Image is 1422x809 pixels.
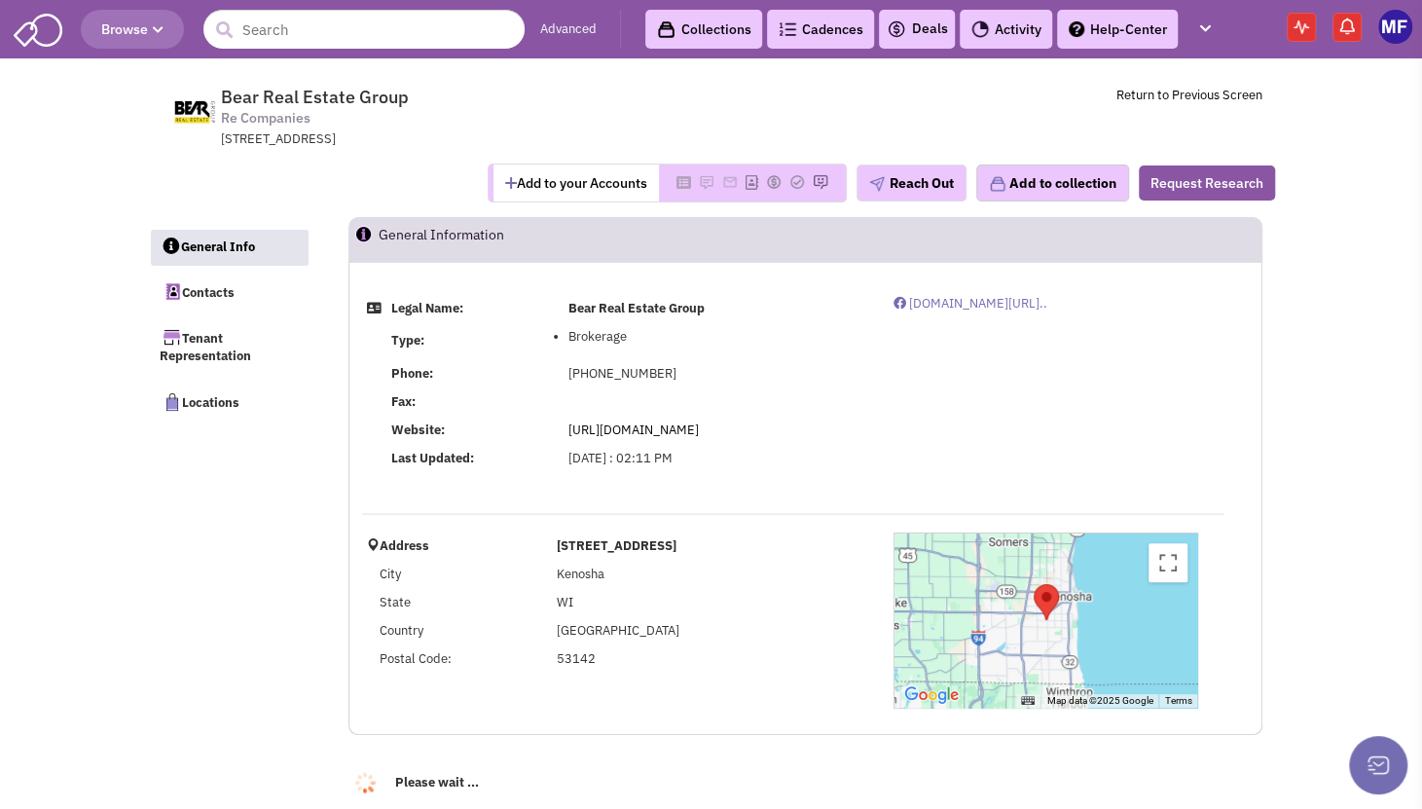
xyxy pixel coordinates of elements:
[539,20,596,39] a: Advanced
[893,295,1047,312] a: [DOMAIN_NAME][URL]..
[564,360,868,388] td: [PHONE_NUMBER]
[899,682,964,708] img: Google
[221,130,729,149] div: [STREET_ADDRESS]
[989,175,1006,193] img: icon-collection-lavender.png
[789,174,805,190] img: Please add to your accounts
[657,20,675,39] img: icon-collection-lavender-black.svg
[380,537,429,554] b: Address
[568,300,705,316] b: Bear Real Estate Group
[699,174,714,190] img: Please add to your accounts
[1021,694,1035,708] button: Keyboard shortcuts
[150,271,308,312] a: Contacts
[375,617,552,645] td: Country
[391,365,433,382] b: Phone:
[14,10,62,47] img: SmartAdmin
[813,174,828,190] img: Please add to your accounts
[375,561,552,589] td: City
[1164,695,1191,706] a: Terms (opens in new tab)
[899,682,964,708] a: Open this area in Google Maps (opens a new window)
[552,645,868,674] td: 53142
[564,445,868,473] td: [DATE] : 02:11 PM
[857,165,966,202] button: Reach Out
[221,86,409,108] span: Bear Real Estate Group
[1046,695,1152,706] span: Map data ©2025 Google
[348,764,1262,802] p: Please wait ...
[375,645,552,674] td: Postal Code:
[379,218,504,261] h2: General Information
[150,316,308,376] a: Tenant Representation
[645,10,762,49] a: Collections
[557,537,676,554] b: [STREET_ADDRESS]
[552,561,868,589] td: Kenosha
[151,230,309,267] a: General Info
[971,20,989,38] img: Activity.png
[909,295,1047,312] span: [DOMAIN_NAME][URL]..
[375,589,552,617] td: State
[779,22,796,36] img: Cadences_logo.png
[767,10,874,49] a: Cadences
[221,108,310,129] span: Re Companies
[391,422,445,438] b: Website:
[391,332,424,349] b: Type:
[552,617,868,645] td: [GEOGRAPHIC_DATA]
[1057,10,1178,49] a: Help-Center
[766,174,782,190] img: Please add to your accounts
[101,20,164,38] span: Browse
[869,176,885,192] img: plane.png
[976,165,1129,202] button: Add to collection
[568,328,863,347] li: Brokerage
[150,381,308,422] a: Locations
[887,18,906,41] img: icon-deals.svg
[1116,87,1262,103] a: Return to Previous Screen
[887,18,947,41] a: Deals
[568,422,699,438] a: [URL][DOMAIN_NAME]
[722,174,738,190] img: Please add to your accounts
[203,10,525,49] input: Search
[81,10,184,49] button: Browse
[391,393,416,410] b: Fax:
[391,450,474,466] b: Last Updated:
[960,10,1052,49] a: Activity
[1069,21,1084,37] img: help.png
[1026,576,1067,628] div: Bear Real Estate Group
[552,589,868,617] td: WI
[391,300,463,316] b: Legal Name:
[1378,10,1412,44] img: Mark Fredericks
[1139,165,1275,201] button: Request Research
[493,165,659,202] button: Add to your Accounts
[1149,543,1187,582] button: Toggle fullscreen view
